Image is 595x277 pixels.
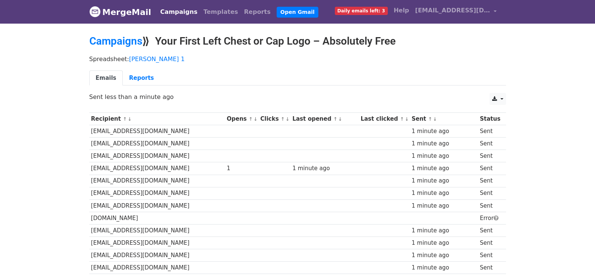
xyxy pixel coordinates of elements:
[286,116,290,122] a: ↓
[89,125,225,138] td: [EMAIL_ADDRESS][DOMAIN_NAME]
[478,262,502,274] td: Sent
[478,125,502,138] td: Sent
[157,4,200,19] a: Campaigns
[128,116,132,122] a: ↓
[410,113,478,125] th: Sent
[241,4,274,19] a: Reports
[89,175,225,187] td: [EMAIL_ADDRESS][DOMAIN_NAME]
[335,7,388,15] span: Daily emails left: 3
[89,4,151,20] a: MergeMail
[123,70,160,86] a: Reports
[411,177,476,185] div: 1 minute ago
[89,70,123,86] a: Emails
[478,138,502,150] td: Sent
[253,116,258,122] a: ↓
[405,116,409,122] a: ↓
[411,139,476,148] div: 1 minute ago
[281,116,285,122] a: ↑
[123,116,127,122] a: ↑
[292,164,357,173] div: 1 minute ago
[89,93,506,101] p: Sent less than a minute ago
[478,199,502,212] td: Sent
[411,239,476,247] div: 1 minute ago
[89,35,142,47] a: Campaigns
[89,162,225,175] td: [EMAIL_ADDRESS][DOMAIN_NAME]
[433,116,437,122] a: ↓
[478,150,502,162] td: Sent
[89,35,506,48] h2: ⟫ Your First Left Chest or Cap Logo – Absolutely Free
[200,4,241,19] a: Templates
[249,116,253,122] a: ↑
[478,224,502,237] td: Sent
[89,187,225,199] td: [EMAIL_ADDRESS][DOMAIN_NAME]
[478,187,502,199] td: Sent
[478,175,502,187] td: Sent
[89,150,225,162] td: [EMAIL_ADDRESS][DOMAIN_NAME]
[89,113,225,125] th: Recipient
[478,249,502,262] td: Sent
[338,116,342,122] a: ↓
[89,262,225,274] td: [EMAIL_ADDRESS][DOMAIN_NAME]
[89,55,506,63] p: Spreadsheet:
[411,202,476,210] div: 1 minute ago
[89,199,225,212] td: [EMAIL_ADDRESS][DOMAIN_NAME]
[89,237,225,249] td: [EMAIL_ADDRESS][DOMAIN_NAME]
[129,55,185,63] a: [PERSON_NAME] 1
[412,3,500,21] a: [EMAIL_ADDRESS][DOMAIN_NAME]
[89,224,225,237] td: [EMAIL_ADDRESS][DOMAIN_NAME]
[478,212,502,224] td: Error
[89,249,225,262] td: [EMAIL_ADDRESS][DOMAIN_NAME]
[415,6,490,15] span: [EMAIL_ADDRESS][DOMAIN_NAME]
[333,116,337,122] a: ↑
[359,113,410,125] th: Last clicked
[428,116,432,122] a: ↑
[411,251,476,260] div: 1 minute ago
[411,127,476,136] div: 1 minute ago
[411,226,476,235] div: 1 minute ago
[225,113,259,125] th: Opens
[478,237,502,249] td: Sent
[391,3,412,18] a: Help
[400,116,404,122] a: ↑
[411,189,476,198] div: 1 minute ago
[259,113,291,125] th: Clicks
[332,3,391,18] a: Daily emails left: 3
[227,164,257,173] div: 1
[411,264,476,272] div: 1 minute ago
[411,164,476,173] div: 1 minute ago
[411,152,476,160] div: 1 minute ago
[277,7,318,18] a: Open Gmail
[89,6,101,17] img: MergeMail logo
[89,212,225,224] td: [DOMAIN_NAME]
[89,138,225,150] td: [EMAIL_ADDRESS][DOMAIN_NAME]
[291,113,359,125] th: Last opened
[478,113,502,125] th: Status
[478,162,502,175] td: Sent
